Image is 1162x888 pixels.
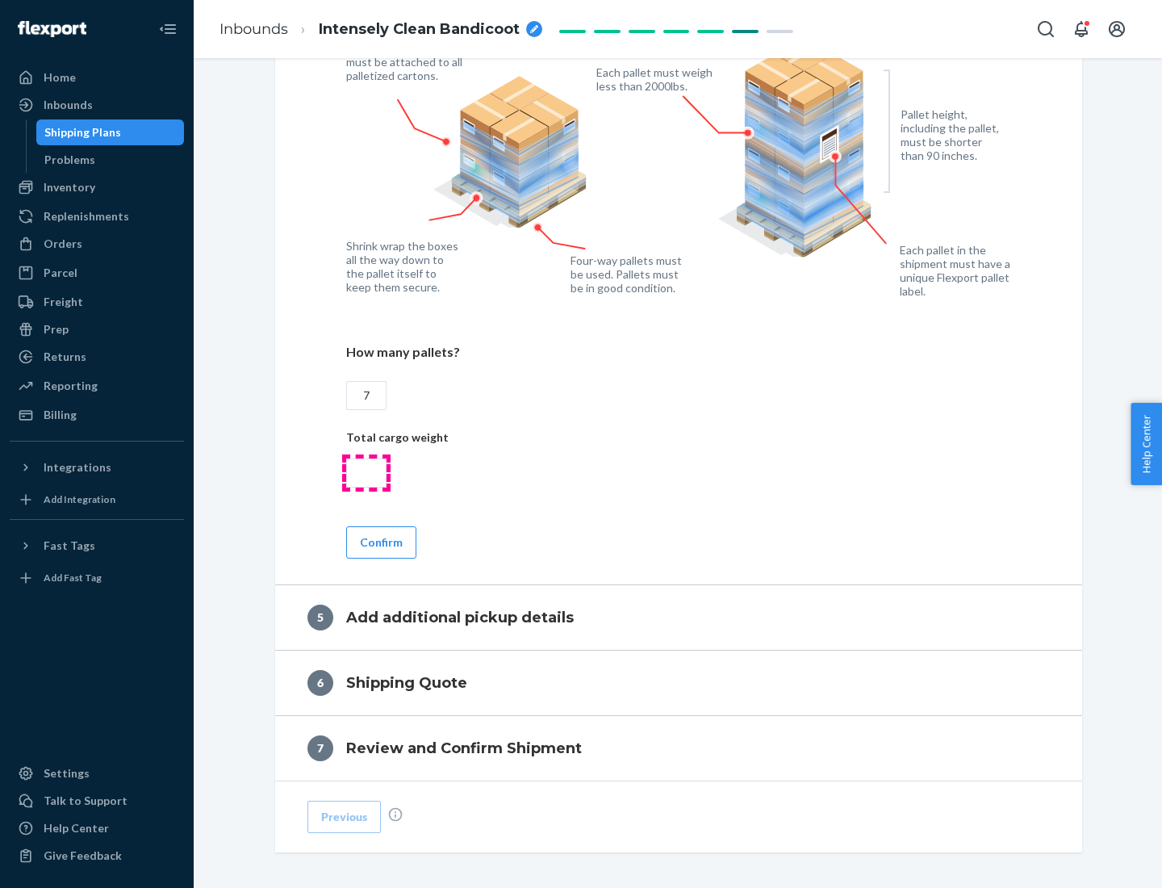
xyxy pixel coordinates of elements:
[901,107,1006,162] figcaption: Pallet height, including the pallet, must be shorter than 90 inches.
[44,179,95,195] div: Inventory
[10,344,184,370] a: Returns
[346,738,582,759] h4: Review and Confirm Shipment
[44,571,102,584] div: Add Fast Tag
[44,321,69,337] div: Prep
[44,208,129,224] div: Replenishments
[10,843,184,869] button: Give Feedback
[44,236,82,252] div: Orders
[10,565,184,591] a: Add Fast Tag
[219,20,288,38] a: Inbounds
[10,402,184,428] a: Billing
[1065,13,1097,45] button: Open notifications
[44,349,86,365] div: Returns
[10,533,184,559] button: Fast Tags
[571,253,683,295] figcaption: Four-way pallets must be used. Pallets must be in good condition.
[152,13,184,45] button: Close Navigation
[44,69,76,86] div: Home
[10,487,184,513] a: Add Integration
[10,231,184,257] a: Orders
[319,19,520,40] span: Intensely Clean Bandicoot
[10,373,184,399] a: Reporting
[10,316,184,342] a: Prep
[346,429,1011,446] p: Total cargo weight
[596,65,717,93] figcaption: Each pallet must weigh less than 2000lbs.
[10,760,184,786] a: Settings
[44,124,121,140] div: Shipping Plans
[10,260,184,286] a: Parcel
[307,735,333,761] div: 7
[275,716,1082,781] button: 7Review and Confirm Shipment
[1030,13,1062,45] button: Open Search Box
[346,526,416,559] button: Confirm
[44,793,127,809] div: Talk to Support
[346,343,1011,362] p: How many pallets?
[44,492,115,506] div: Add Integration
[307,801,381,833] button: Previous
[207,6,555,53] ol: breadcrumbs
[10,174,184,200] a: Inventory
[307,670,333,696] div: 6
[44,538,95,554] div: Fast Tags
[44,97,93,113] div: Inbounds
[275,585,1082,650] button: 5Add additional pickup details
[1101,13,1133,45] button: Open account menu
[346,239,462,294] figcaption: Shrink wrap the boxes all the way down to the pallet itself to keep them secure.
[10,203,184,229] a: Replenishments
[18,21,86,37] img: Flexport logo
[1131,403,1162,485] button: Help Center
[44,765,90,781] div: Settings
[346,41,466,82] figcaption: Box contents labels must be attached to all palletized cartons.
[346,607,574,628] h4: Add additional pickup details
[10,289,184,315] a: Freight
[44,294,83,310] div: Freight
[36,147,185,173] a: Problems
[10,65,184,90] a: Home
[900,243,1022,298] figcaption: Each pallet in the shipment must have a unique Flexport pallet label.
[307,605,333,630] div: 5
[10,815,184,841] a: Help Center
[346,672,467,693] h4: Shipping Quote
[10,454,184,480] button: Integrations
[44,378,98,394] div: Reporting
[44,848,122,864] div: Give Feedback
[44,265,77,281] div: Parcel
[10,92,184,118] a: Inbounds
[44,459,111,475] div: Integrations
[44,152,95,168] div: Problems
[44,820,109,836] div: Help Center
[44,407,77,423] div: Billing
[10,788,184,814] a: Talk to Support
[36,119,185,145] a: Shipping Plans
[275,651,1082,715] button: 6Shipping Quote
